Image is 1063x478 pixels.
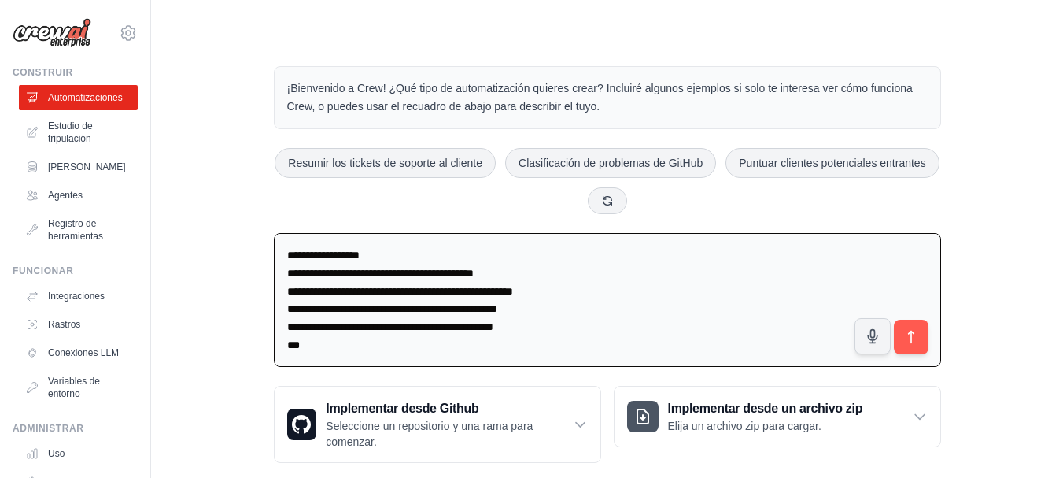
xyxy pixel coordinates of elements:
[48,319,80,330] font: Rastros
[19,211,138,249] a: Registro de herramientas
[505,148,716,178] button: Clasificación de problemas de GitHub
[48,347,119,358] font: Conexiones LLM
[13,18,91,48] img: Logo
[19,85,138,110] a: Automatizaciones
[19,183,138,208] a: Agentes
[48,190,83,201] font: Agentes
[48,291,105,302] font: Integraciones
[287,82,913,113] font: ¡Bienvenido a Crew! ¿Qué tipo de automatización quieres crear? Incluiré algunos ejemplos si solo ...
[19,154,138,180] a: [PERSON_NAME]
[984,402,1063,478] iframe: Chat Widget
[48,218,103,242] font: Registro de herramientas
[48,92,123,103] font: Automatizaciones
[668,420,821,432] font: Elija un archivo zip para cargar.
[275,148,496,178] button: Resumir los tickets de soporte al cliente
[13,67,73,78] font: Construir
[326,420,533,448] font: Seleccione un repositorio y una rama para comenzar.
[725,148,939,178] button: Puntuar clientes potenciales entrantes
[519,157,703,169] font: Clasificación de problemas de GitHub
[48,448,65,459] font: Uso
[984,402,1063,478] div: Widget de chat
[668,402,863,415] font: Implementar desde un archivo zip
[48,120,93,144] font: Estudio de tripulación
[288,157,482,169] font: Resumir los tickets de soporte al cliente
[19,441,138,466] a: Uso
[739,157,925,169] font: Puntuar clientes potenciales entrantes
[48,376,100,399] font: Variables de entorno
[326,402,478,415] font: Implementar desde Github
[19,312,138,337] a: Rastros
[13,265,73,276] font: Funcionar
[48,161,126,172] font: [PERSON_NAME]
[13,423,84,434] font: Administrar
[19,369,138,406] a: Variables de entorno
[19,113,138,151] a: Estudio de tripulación
[19,283,138,309] a: Integraciones
[19,340,138,365] a: Conexiones LLM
